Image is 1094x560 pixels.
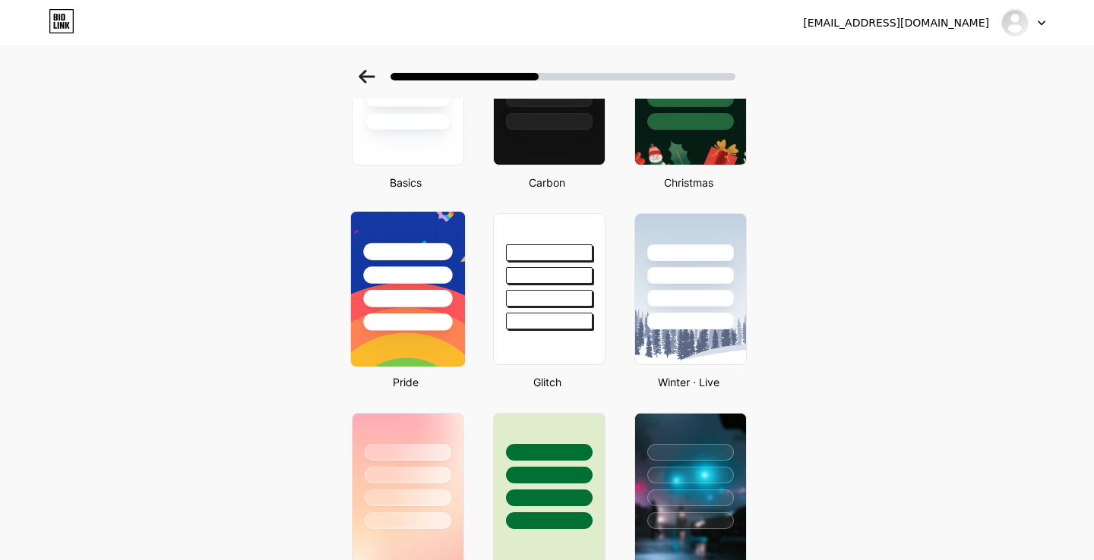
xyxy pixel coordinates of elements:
div: Glitch [489,374,605,390]
div: Winter · Live [630,374,747,390]
img: Siti Choerunnisa [1001,8,1029,37]
div: [EMAIL_ADDRESS][DOMAIN_NAME] [803,15,989,31]
div: Carbon [489,175,605,190]
div: Christmas [630,175,747,190]
div: Basics [347,175,464,190]
img: pride-mobile.png [351,212,465,367]
div: Pride [347,374,464,390]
